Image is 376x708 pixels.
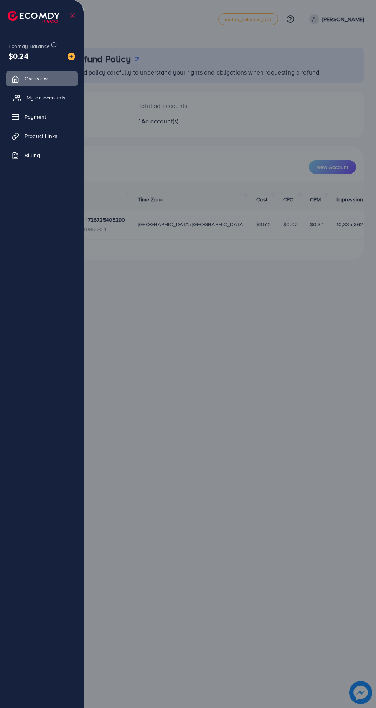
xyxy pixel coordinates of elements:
[26,94,66,101] span: My ad accounts
[25,75,48,82] span: Overview
[8,50,28,61] span: $0.24
[6,71,78,86] a: Overview
[6,128,78,144] a: Product Links
[25,113,46,121] span: Payment
[6,148,78,163] a: Billing
[68,53,75,60] img: image
[25,132,58,140] span: Product Links
[6,109,78,124] a: Payment
[8,42,50,50] span: Ecomdy Balance
[6,90,78,105] a: My ad accounts
[25,151,40,159] span: Billing
[8,11,59,23] img: logo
